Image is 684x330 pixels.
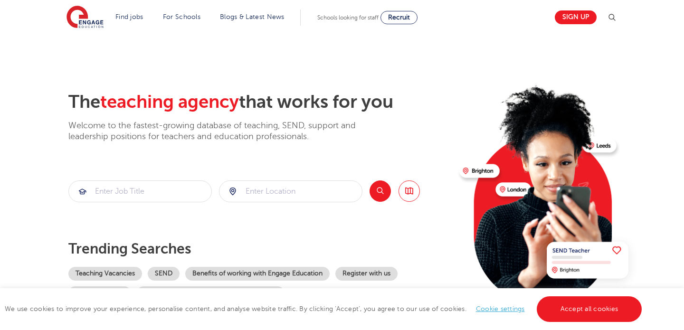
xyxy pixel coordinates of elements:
[68,240,452,257] p: Trending searches
[220,13,285,20] a: Blogs & Latest News
[380,11,418,24] a: Recruit
[137,286,285,300] a: Our coverage across [GEOGRAPHIC_DATA]
[66,6,104,29] img: Engage Education
[219,181,362,202] input: Submit
[69,181,211,202] input: Submit
[335,267,398,281] a: Register with us
[185,267,330,281] a: Benefits of working with Engage Education
[555,10,597,24] a: Sign up
[68,180,212,202] div: Submit
[370,180,391,202] button: Search
[388,14,410,21] span: Recruit
[163,13,200,20] a: For Schools
[68,120,382,142] p: Welcome to the fastest-growing database of teaching, SEND, support and leadership positions for t...
[68,286,131,300] a: Become a tutor
[537,296,642,322] a: Accept all cookies
[68,267,142,281] a: Teaching Vacancies
[317,14,379,21] span: Schools looking for staff
[148,267,180,281] a: SEND
[476,305,525,312] a: Cookie settings
[5,305,644,312] span: We use cookies to improve your experience, personalise content, and analyse website traffic. By c...
[219,180,362,202] div: Submit
[68,91,452,113] h2: The that works for you
[115,13,143,20] a: Find jobs
[100,92,239,112] span: teaching agency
